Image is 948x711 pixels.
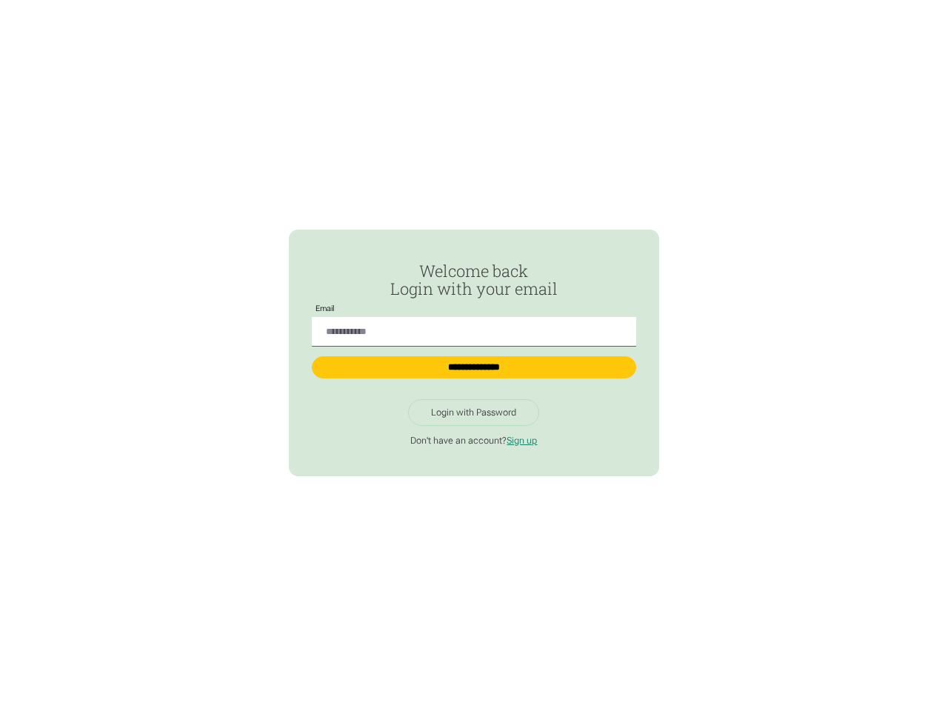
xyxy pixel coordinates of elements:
[507,435,537,446] a: Sign up
[312,262,635,390] form: Passwordless Login
[431,407,516,418] div: Login with Password
[312,304,338,313] label: Email
[312,262,635,298] h2: Welcome back Login with your email
[312,435,635,447] p: Don't have an account?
